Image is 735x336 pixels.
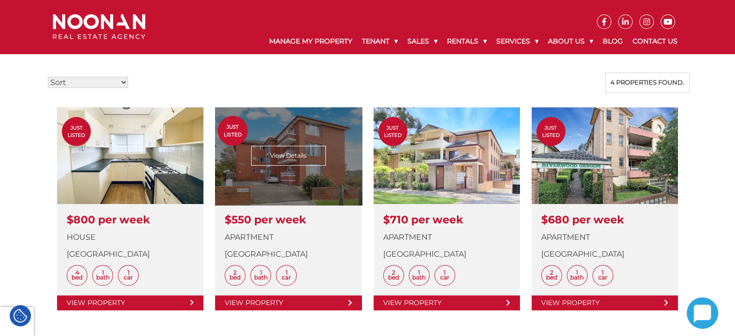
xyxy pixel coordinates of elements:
[491,29,543,54] a: Services
[10,305,31,326] div: Cookie Settings
[378,124,407,139] span: Just Listed
[536,124,565,139] span: Just Listed
[357,29,403,54] a: Tenant
[264,29,357,54] a: Manage My Property
[53,14,145,40] img: Noonan Real Estate Agency
[442,29,491,54] a: Rentals
[62,124,91,139] span: Just Listed
[605,73,690,93] div: 4 properties found.
[598,29,628,54] a: Blog
[628,29,682,54] a: Contact Us
[403,29,442,54] a: Sales
[543,29,598,54] a: About Us
[48,77,128,88] select: Sort Listings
